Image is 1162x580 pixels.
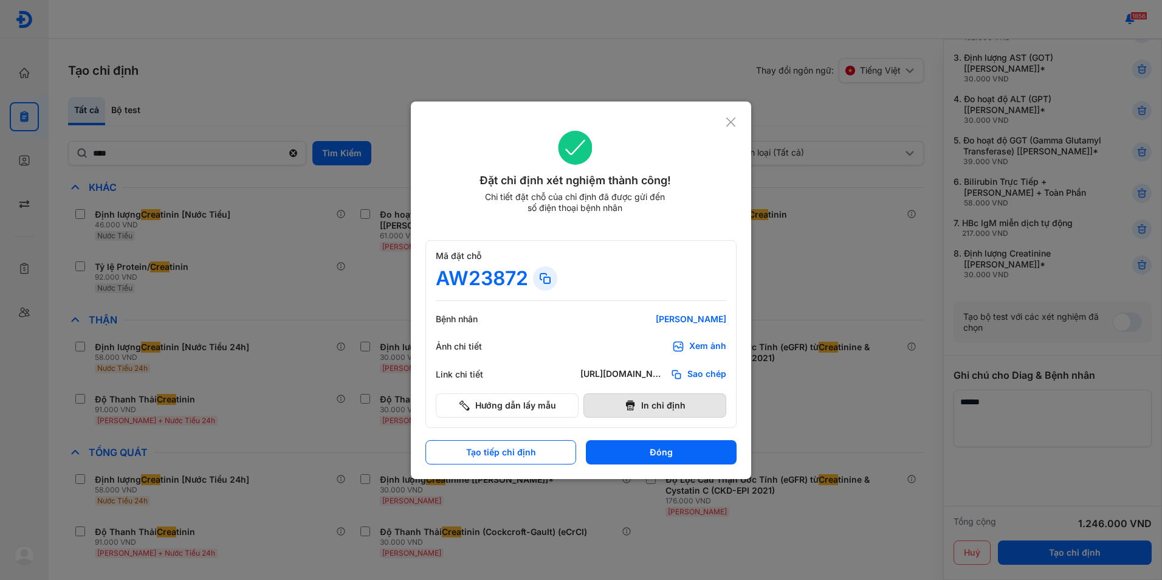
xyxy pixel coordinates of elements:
div: Link chi tiết [436,369,509,380]
div: AW23872 [436,266,528,291]
button: Tạo tiếp chỉ định [425,440,576,464]
div: [URL][DOMAIN_NAME] [580,368,665,381]
div: Xem ảnh [689,340,726,353]
div: Chi tiết đặt chỗ của chỉ định đã được gửi đến số điện thoại bệnh nhân [480,192,670,213]
button: Hướng dẫn lấy mẫu [436,393,579,418]
div: [PERSON_NAME] [580,314,726,325]
span: Sao chép [687,368,726,381]
div: Mã đặt chỗ [436,250,726,261]
div: Bệnh nhân [436,314,509,325]
div: Đặt chỉ định xét nghiệm thành công! [425,172,725,189]
button: In chỉ định [583,393,726,418]
div: Ảnh chi tiết [436,341,509,352]
button: Đóng [586,440,737,464]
